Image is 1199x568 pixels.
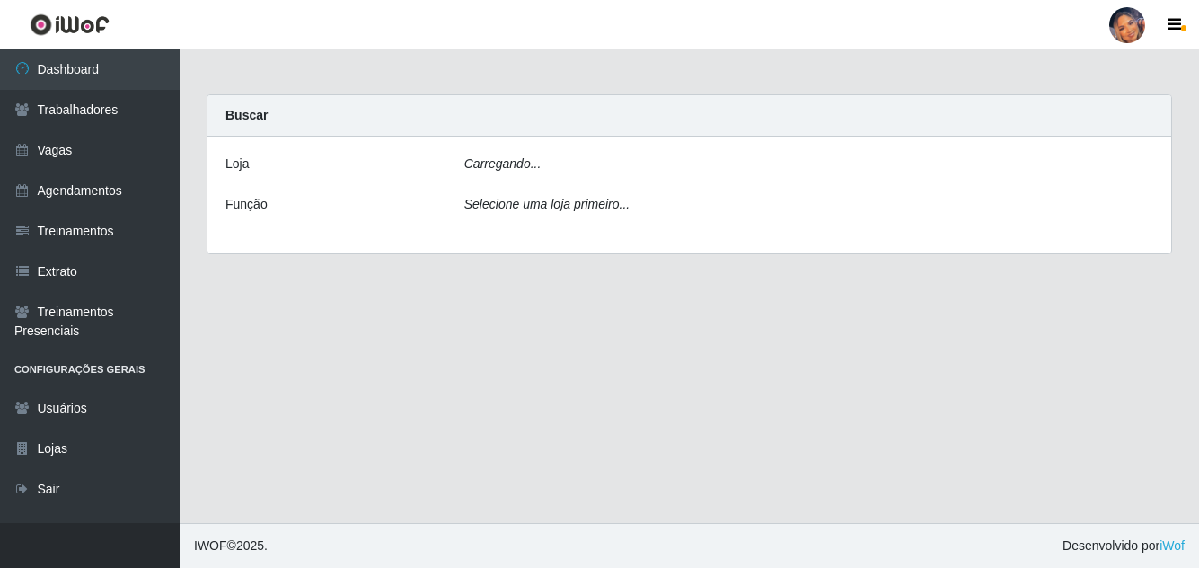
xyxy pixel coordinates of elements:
strong: Buscar [225,108,268,122]
span: © 2025 . [194,537,268,555]
label: Loja [225,155,249,173]
img: CoreUI Logo [30,13,110,36]
i: Carregando... [464,156,542,171]
span: IWOF [194,538,227,553]
label: Função [225,195,268,214]
span: Desenvolvido por [1062,537,1185,555]
i: Selecione uma loja primeiro... [464,197,630,211]
a: iWof [1159,538,1185,553]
